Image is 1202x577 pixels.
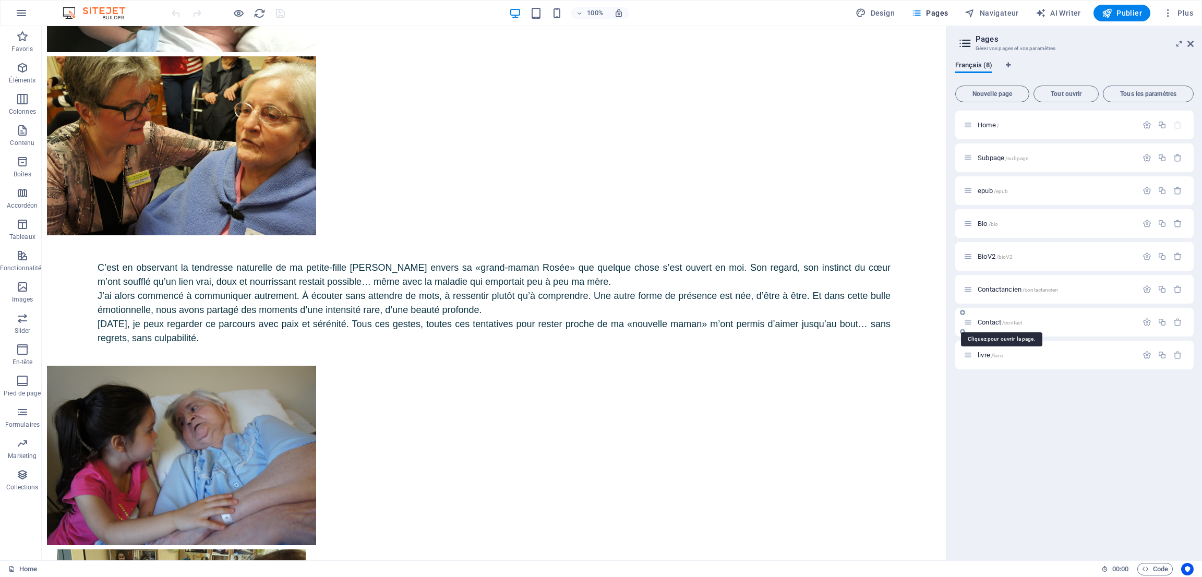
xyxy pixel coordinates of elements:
[955,59,992,74] span: Français (8)
[1158,252,1167,261] div: Dupliquer
[978,154,1028,162] span: Cliquez pour ouvrir la page.
[1033,86,1099,102] button: Tout ouvrir
[1158,318,1167,327] div: Dupliquer
[1158,219,1167,228] div: Dupliquer
[955,62,1194,81] div: Onglets langues
[1102,8,1142,18] span: Publier
[976,44,1173,53] h3: Gérer vos pages et vos paramètres
[9,76,35,85] p: Éléments
[9,107,36,116] p: Colonnes
[991,353,1003,358] span: /livre
[1112,563,1128,575] span: 00 00
[1143,252,1151,261] div: Paramètres
[1143,318,1151,327] div: Paramètres
[254,7,266,19] i: Actualiser la page
[6,483,38,491] p: Collections
[56,293,849,317] span: [DATE], je peux regarder ce parcours avec paix et sérénité. Tous ces gestes, toutes ces tentative...
[1173,351,1182,359] div: Supprimer
[978,187,1008,195] span: Cliquez pour ouvrir la page.
[1103,86,1194,102] button: Tous les paramètres
[1173,318,1182,327] div: Supprimer
[1036,8,1081,18] span: AI Writer
[232,7,245,19] button: Cliquez ici pour quitter le mode Aperçu et poursuivre l'édition.
[975,220,1137,227] div: Bio/bio
[978,121,999,129] span: Cliquez pour ouvrir la page.
[56,236,849,261] span: ’est en observant la tendresse naturelle de ma petite-fille [PERSON_NAME] envers sa «grand-maman ...
[1108,91,1189,97] span: Tous les paramètres
[1158,153,1167,162] div: Dupliquer
[1158,121,1167,129] div: Dupliquer
[996,254,1013,260] span: /bioV2
[978,253,1013,260] span: Cliquez pour ouvrir la page.
[253,7,266,19] button: reload
[960,91,1025,97] span: Nouvelle page
[978,220,998,227] span: Cliquez pour ouvrir la page.
[587,7,604,19] h6: 100%
[978,285,1058,293] span: Cliquez pour ouvrir la page.
[8,563,37,575] a: Cliquez pour annuler la sélection. Double-cliquez pour ouvrir Pages.
[1143,153,1151,162] div: Paramètres
[975,319,1137,326] div: Contact/contact
[1143,351,1151,359] div: Paramètres
[975,352,1137,358] div: livre/livre
[7,201,38,210] p: Accordéon
[13,358,32,366] p: En-tête
[975,122,1137,128] div: Home/
[851,5,899,21] button: Design
[1031,5,1085,21] button: AI Writer
[8,452,37,460] p: Marketing
[911,8,948,18] span: Pages
[975,154,1137,161] div: Subpage/subpage
[1142,563,1168,575] span: Code
[1158,285,1167,294] div: Dupliquer
[1137,563,1173,575] button: Code
[856,8,895,18] span: Design
[1143,285,1151,294] div: Paramètres
[56,236,63,247] span: C
[1173,285,1182,294] div: Supprimer
[976,34,1194,44] h2: Pages
[978,318,1022,326] span: Contact
[1158,351,1167,359] div: Dupliquer
[978,351,1003,359] span: Cliquez pour ouvrir la page.
[975,253,1137,260] div: BioV2/bioV2
[15,327,31,335] p: Slider
[1173,186,1182,195] div: Supprimer
[975,187,1137,194] div: epub/epub
[994,188,1008,194] span: /epub
[5,420,40,429] p: Formulaires
[1181,563,1194,575] button: Usercentrics
[1143,186,1151,195] div: Paramètres
[965,8,1018,18] span: Navigateur
[1038,91,1094,97] span: Tout ouvrir
[1173,121,1182,129] div: La page de départ ne peut pas être supprimée.
[4,389,41,398] p: Pied de page
[1101,563,1129,575] h6: Durée de la session
[1143,219,1151,228] div: Paramètres
[1173,153,1182,162] div: Supprimer
[1173,252,1182,261] div: Supprimer
[1120,565,1121,573] span: :
[955,86,1029,102] button: Nouvelle page
[9,233,35,241] p: Tableaux
[56,265,849,289] span: J’ai alors commencé à communiquer autrement. À écouter sans attendre de mots, à ressentir plutôt ...
[11,45,33,53] p: Favoris
[997,123,999,128] span: /
[10,139,34,147] p: Contenu
[1158,186,1167,195] div: Dupliquer
[960,5,1023,21] button: Navigateur
[989,221,999,227] span: /bio
[1163,8,1193,18] span: Plus
[851,5,899,21] div: Design (Ctrl+Alt+Y)
[1159,5,1197,21] button: Plus
[12,295,33,304] p: Images
[1143,121,1151,129] div: Paramètres
[1002,320,1022,326] span: /contact
[907,5,952,21] button: Pages
[975,286,1137,293] div: Contactancien/contactancien
[14,170,31,178] p: Boîtes
[614,8,623,18] i: Lors du redimensionnement, ajuster automatiquement le niveau de zoom en fonction de l'appareil sé...
[1093,5,1150,21] button: Publier
[60,7,138,19] img: Editor Logo
[1005,155,1028,161] span: /subpage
